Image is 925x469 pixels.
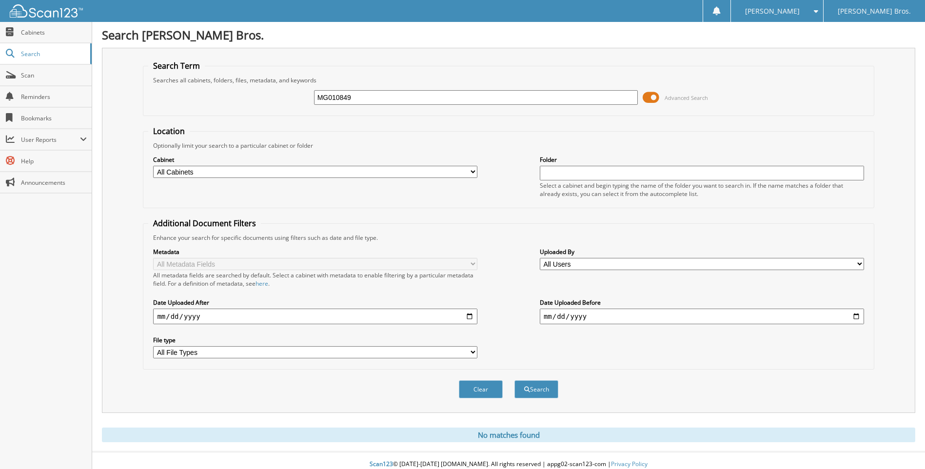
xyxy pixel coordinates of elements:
[21,136,80,144] span: User Reports
[148,234,868,242] div: Enhance your search for specific documents using filters such as date and file type.
[611,460,648,468] a: Privacy Policy
[148,141,868,150] div: Optionally limit your search to a particular cabinet or folder
[153,156,477,164] label: Cabinet
[540,156,864,164] label: Folder
[21,71,87,79] span: Scan
[459,380,503,398] button: Clear
[153,336,477,344] label: File type
[256,279,268,288] a: here
[153,309,477,324] input: start
[665,94,708,101] span: Advanced Search
[153,248,477,256] label: Metadata
[21,178,87,187] span: Announcements
[153,271,477,288] div: All metadata fields are searched by default. Select a cabinet with metadata to enable filtering b...
[540,298,864,307] label: Date Uploaded Before
[153,298,477,307] label: Date Uploaded After
[370,460,393,468] span: Scan123
[148,126,190,137] legend: Location
[21,114,87,122] span: Bookmarks
[21,28,87,37] span: Cabinets
[102,27,915,43] h1: Search [PERSON_NAME] Bros.
[838,8,911,14] span: [PERSON_NAME] Bros.
[21,93,87,101] span: Reminders
[745,8,800,14] span: [PERSON_NAME]
[10,4,83,18] img: scan123-logo-white.svg
[148,60,205,71] legend: Search Term
[540,248,864,256] label: Uploaded By
[540,309,864,324] input: end
[21,157,87,165] span: Help
[21,50,85,58] span: Search
[148,76,868,84] div: Searches all cabinets, folders, files, metadata, and keywords
[540,181,864,198] div: Select a cabinet and begin typing the name of the folder you want to search in. If the name match...
[148,218,261,229] legend: Additional Document Filters
[514,380,558,398] button: Search
[102,428,915,442] div: No matches found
